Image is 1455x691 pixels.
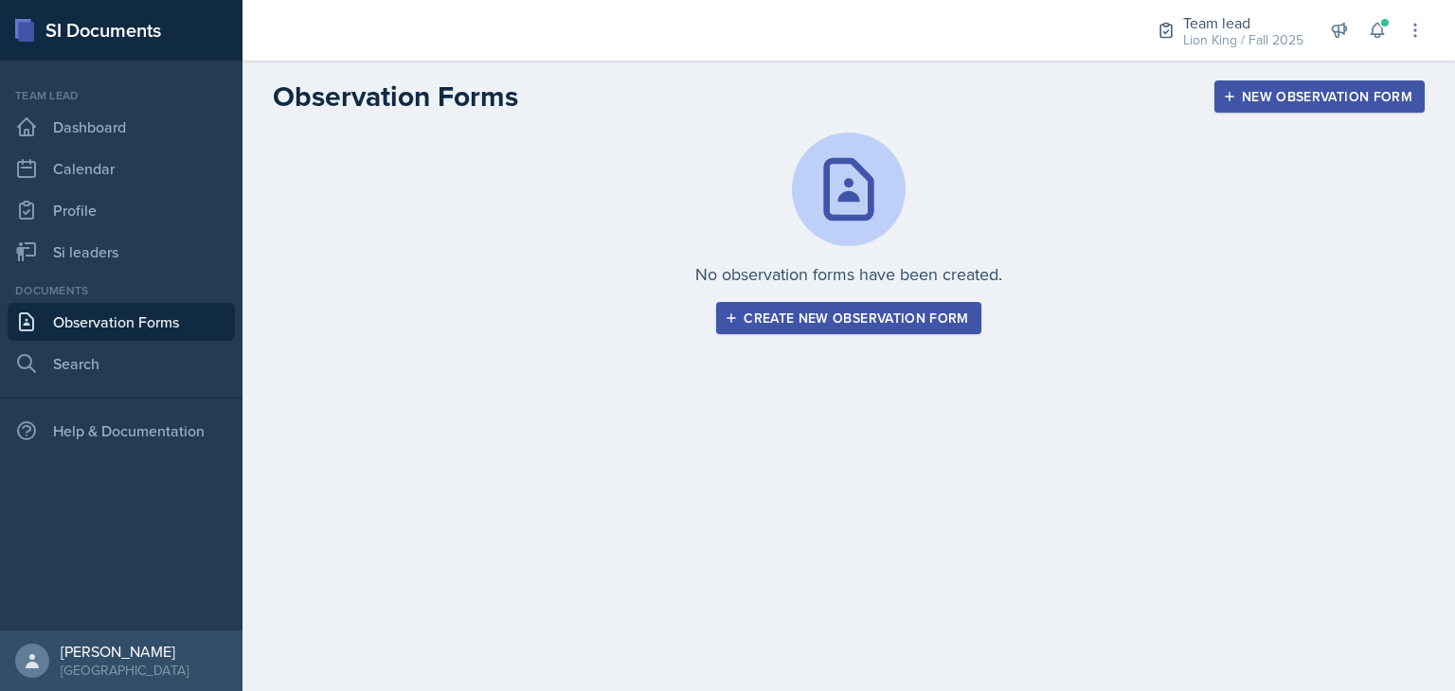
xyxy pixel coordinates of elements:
a: Search [8,345,235,382]
button: Create new observation form [716,302,980,334]
div: Lion King / Fall 2025 [1183,30,1303,50]
div: Team lead [1183,11,1303,34]
div: [PERSON_NAME] [61,642,189,661]
h2: Observation Forms [273,80,518,114]
p: No observation forms have been created. [695,261,1002,287]
div: Team lead [8,87,235,104]
a: Si leaders [8,233,235,271]
div: Help & Documentation [8,412,235,450]
a: Calendar [8,150,235,187]
div: New Observation Form [1227,89,1412,104]
div: Documents [8,282,235,299]
div: Create new observation form [728,310,968,326]
a: Dashboard [8,108,235,146]
div: [GEOGRAPHIC_DATA] [61,661,189,680]
button: New Observation Form [1214,80,1425,113]
a: Observation Forms [8,303,235,341]
a: Profile [8,191,235,229]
